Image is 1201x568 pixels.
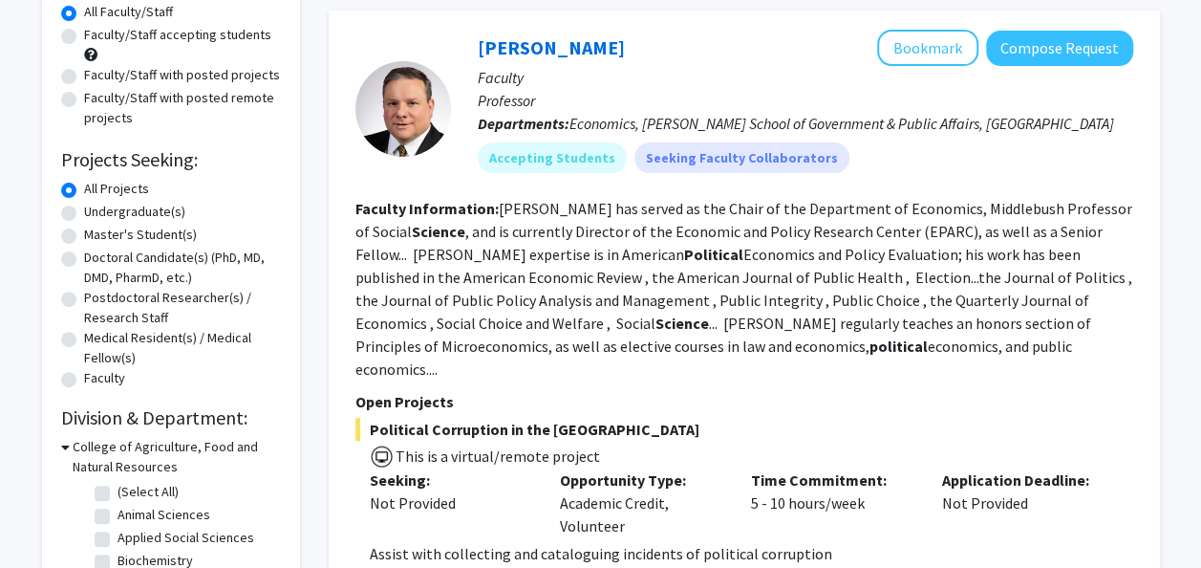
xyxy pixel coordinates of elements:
[84,25,271,45] label: Faculty/Staff accepting students
[394,447,600,466] span: This is a virtual/remote project
[61,406,281,429] h2: Division & Department:
[84,225,197,245] label: Master's Student(s)
[118,505,210,525] label: Animal Sciences
[478,66,1133,89] p: Faculty
[14,482,81,554] iframe: Chat
[986,31,1133,66] button: Compose Request to Jeff Milyo
[412,222,465,241] b: Science
[84,368,125,388] label: Faculty
[84,248,281,288] label: Doctoral Candidate(s) (PhD, MD, DMD, PharmD, etc.)
[684,245,743,264] b: Political
[928,469,1119,537] div: Not Provided
[355,418,1133,441] span: Political Corruption in the [GEOGRAPHIC_DATA]
[478,89,1133,112] p: Professor
[84,288,281,328] label: Postdoctoral Researcher(s) / Research Staff
[478,114,569,133] b: Departments:
[478,142,627,173] mat-chip: Accepting Students
[73,437,281,477] h3: College of Agriculture, Food and Natural Resources
[84,328,281,368] label: Medical Resident(s) / Medical Fellow(s)
[84,202,185,222] label: Undergraduate(s)
[478,35,625,59] a: [PERSON_NAME]
[942,469,1104,492] p: Application Deadline:
[118,528,254,548] label: Applied Social Sciences
[560,469,722,492] p: Opportunity Type:
[737,469,928,537] div: 5 - 10 hours/week
[655,314,709,333] b: Science
[370,469,532,492] p: Seeking:
[84,65,280,85] label: Faculty/Staff with posted projects
[370,492,532,514] div: Not Provided
[370,542,1133,565] p: Assist with collecting and cataloguing incidents of political corruption
[877,30,978,66] button: Add Jeff Milyo to Bookmarks
[84,179,149,199] label: All Projects
[546,469,737,537] div: Academic Credit, Volunteer
[355,390,1133,413] p: Open Projects
[355,199,1132,379] fg-read-more: [PERSON_NAME] has served as the Chair of the Department of Economics, Middlebush Professor of Soc...
[569,114,1114,133] span: Economics, [PERSON_NAME] School of Government & Public Affairs, [GEOGRAPHIC_DATA]
[61,148,281,171] h2: Projects Seeking:
[118,482,179,502] label: (Select All)
[355,199,499,218] b: Faculty Information:
[84,88,281,128] label: Faculty/Staff with posted remote projects
[84,2,173,22] label: All Faculty/Staff
[751,469,913,492] p: Time Commitment:
[634,142,849,173] mat-chip: Seeking Faculty Collaborators
[869,337,928,356] b: political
